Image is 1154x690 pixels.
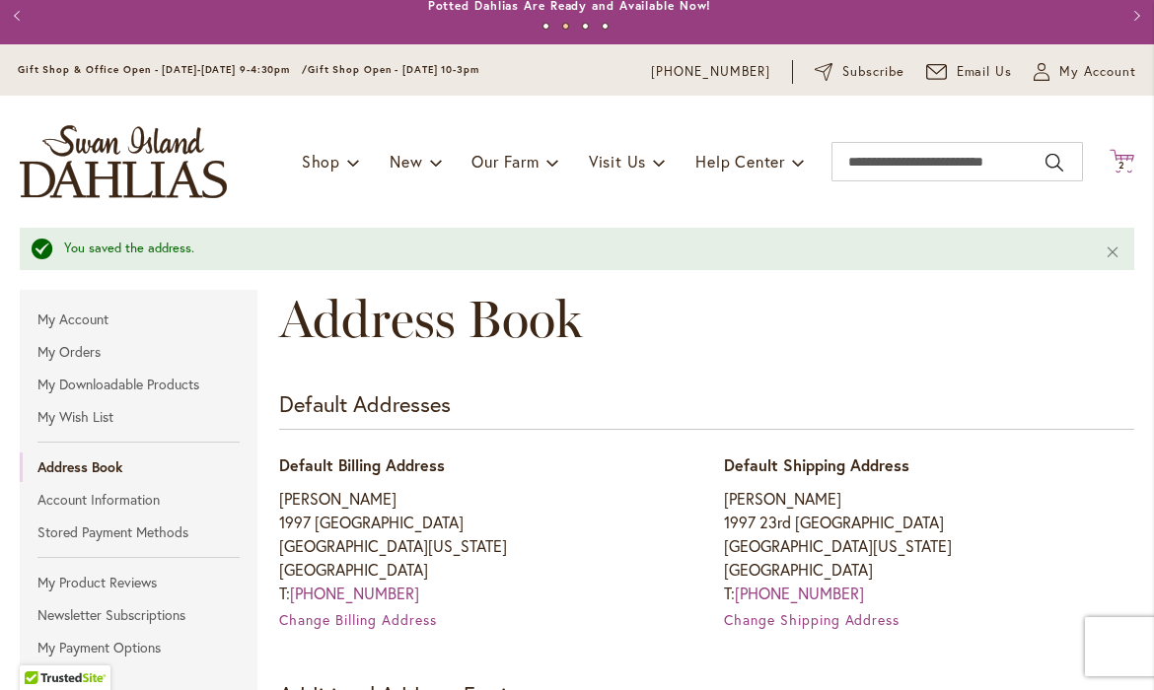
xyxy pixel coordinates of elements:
a: Account Information [20,485,257,515]
div: You saved the address. [64,240,1075,258]
strong: Address Book [20,452,257,482]
strong: Default Addresses [279,389,451,418]
span: Shop [302,151,340,172]
span: Help Center [695,151,785,172]
a: My Payment Options [20,633,257,662]
span: New [390,151,422,172]
span: Gift Shop Open - [DATE] 10-3pm [308,63,479,76]
a: Change Billing Address [279,610,436,629]
a: [PHONE_NUMBER] [735,583,864,603]
button: 2 of 4 [562,23,569,30]
span: Our Farm [471,151,539,172]
a: My Orders [20,337,257,367]
a: [PHONE_NUMBER] [290,583,419,603]
span: Email Us [957,62,1013,82]
span: Gift Shop & Office Open - [DATE]-[DATE] 9-4:30pm / [18,63,308,76]
address: [PERSON_NAME] 1997 23rd [GEOGRAPHIC_DATA] [GEOGRAPHIC_DATA][US_STATE] [GEOGRAPHIC_DATA] T: [724,487,1134,605]
button: 2 [1110,149,1134,175]
a: [PHONE_NUMBER] [651,62,770,82]
span: Visit Us [589,151,646,172]
span: Subscribe [842,62,904,82]
a: My Downloadable Products [20,370,257,399]
a: My Product Reviews [20,568,257,597]
a: Subscribe [815,62,904,82]
a: store logo [20,125,227,198]
a: Newsletter Subscriptions [20,600,257,630]
a: Stored Payment Methods [20,517,257,547]
a: My Account [20,305,257,334]
span: Default Shipping Address [724,454,909,475]
span: Default Billing Address [279,454,445,475]
a: Change Shipping Address [724,610,900,629]
span: 2 [1118,159,1125,172]
button: My Account [1034,62,1136,82]
span: Address Book [279,288,583,350]
iframe: Launch Accessibility Center [15,620,70,675]
span: My Account [1059,62,1136,82]
a: My Wish List [20,402,257,432]
button: 4 of 4 [602,23,609,30]
a: Email Us [926,62,1013,82]
button: 1 of 4 [542,23,549,30]
address: [PERSON_NAME] 1997 [GEOGRAPHIC_DATA] [GEOGRAPHIC_DATA][US_STATE] [GEOGRAPHIC_DATA] T: [279,487,689,605]
button: 3 of 4 [582,23,589,30]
